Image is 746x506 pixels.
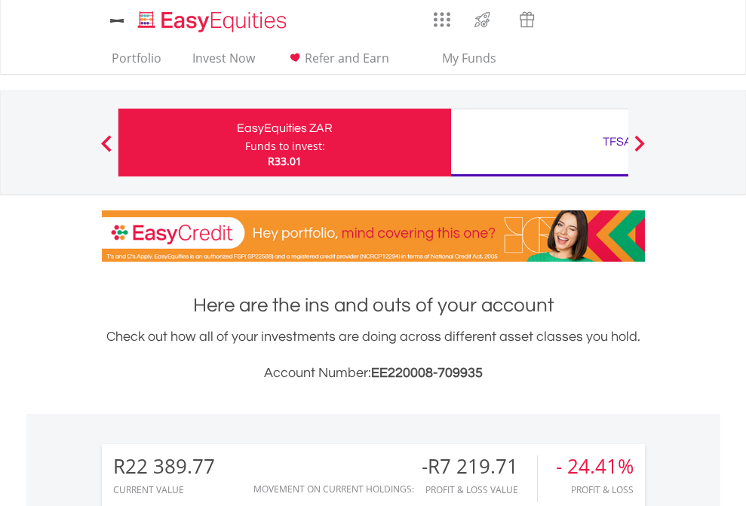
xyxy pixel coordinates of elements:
a: My Profile [626,4,665,37]
span: R33.01 [268,154,302,168]
img: thrive-v2.svg [470,8,495,32]
div: R22 389.77 [113,455,215,477]
div: Funds to invest: [245,139,325,154]
div: Movement on Current Holdings: [253,484,414,494]
button: Previous [91,143,121,158]
button: Next [625,143,655,158]
img: EasyEquities_Logo.png [135,9,293,34]
a: Portfolio [106,51,167,74]
div: EasyEquities ZAR [127,118,442,139]
img: EasyCredit Promotion Banner [102,210,645,262]
a: Invest Now [186,51,261,74]
a: AppsGrid [424,4,460,28]
div: Profit & Loss Value [422,485,537,495]
span: EE220008-709935 [371,366,483,380]
h1: Here are the ins and outs of your account [102,292,645,319]
a: FAQ's and Support [588,4,626,34]
img: vouchers-v2.svg [514,8,539,32]
div: - 24.41% [556,455,634,477]
a: Home page [132,4,293,34]
div: Profit & Loss [556,485,634,495]
h3: Account Number: [102,363,645,384]
a: Notifications [549,4,588,34]
span: Refer and Earn [305,50,389,66]
span: My Funds [420,48,519,68]
img: grid-menu-icon.svg [434,11,450,28]
a: Vouchers [505,4,549,32]
a: Refer and Earn [280,51,395,74]
div: Check out how all of your investments are doing across different asset classes you hold. [102,327,645,384]
div: CURRENT VALUE [113,485,215,495]
div: -R7 219.71 [422,455,537,477]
